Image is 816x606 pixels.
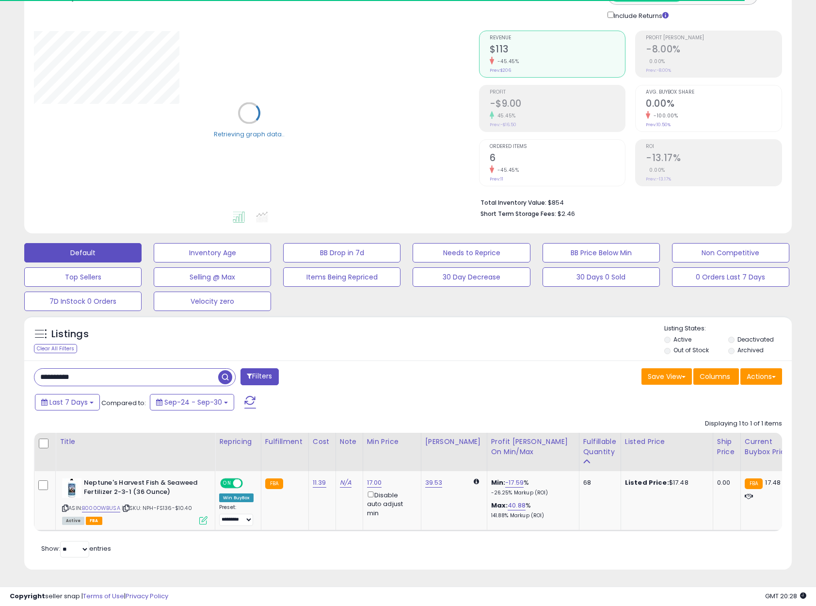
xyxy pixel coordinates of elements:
b: Neptune's Harvest Fish & Seaweed Fertilizer 2-3-1 (36 Ounce) [84,478,202,499]
div: Clear All Filters [34,344,77,353]
div: Retrieving graph data.. [214,130,285,138]
span: Ordered Items [490,144,625,149]
button: Non Competitive [672,243,789,262]
span: $2.46 [558,209,575,218]
h2: -8.00% [646,44,782,57]
div: $17.48 [625,478,705,487]
span: Last 7 Days [49,397,88,407]
div: Disable auto adjust min [367,490,414,518]
span: Profit [PERSON_NAME] [646,35,782,41]
small: 0.00% [646,166,665,174]
button: Actions [740,368,782,385]
button: Default [24,243,142,262]
span: All listings currently available for purchase on Amazon [62,517,84,525]
label: Out of Stock [673,346,709,354]
div: Repricing [219,437,257,447]
h5: Listings [51,328,89,341]
h2: -$9.00 [490,98,625,111]
b: Listed Price: [625,478,669,487]
small: FBA [265,478,283,489]
div: Fulfillment [265,437,304,447]
span: Compared to: [101,398,146,408]
div: [PERSON_NAME] [425,437,483,447]
div: Fulfillable Quantity [583,437,617,457]
small: Prev: -$16.50 [490,122,516,128]
small: -100.00% [650,112,678,119]
h2: 6 [490,152,625,165]
a: 39.53 [425,478,443,488]
label: Active [673,335,691,344]
button: 30 Days 0 Sold [543,267,660,287]
small: Prev: -13.17% [646,176,671,182]
span: ON [221,479,233,488]
span: FBA [86,517,102,525]
small: Prev: 11 [490,176,503,182]
a: -17.59 [505,478,524,488]
a: N/A [340,478,352,488]
button: 7D InStock 0 Orders [24,292,142,311]
div: Min Price [367,437,417,447]
p: 141.88% Markup (ROI) [491,512,572,519]
span: Show: entries [41,544,111,553]
a: B000OWBUSA [82,504,120,512]
button: Filters [240,368,278,385]
button: BB Drop in 7d [283,243,400,262]
b: Total Inventory Value: [480,198,546,207]
button: Velocity zero [154,292,271,311]
small: Prev: -8.00% [646,67,671,73]
label: Archived [737,346,764,354]
li: $854 [480,196,775,208]
button: Selling @ Max [154,267,271,287]
div: ASIN: [62,478,208,524]
p: Listing States: [664,324,792,333]
a: Privacy Policy [126,591,168,601]
span: Sep-24 - Sep-30 [164,397,222,407]
button: Inventory Age [154,243,271,262]
div: Win BuyBox [219,493,254,502]
small: Prev: 10.50% [646,122,671,128]
div: seller snap | | [10,592,168,601]
div: Note [340,437,359,447]
div: % [491,501,572,519]
a: 40.88 [508,501,526,510]
button: 0 Orders Last 7 Days [672,267,789,287]
a: Terms of Use [83,591,124,601]
b: Max: [491,501,508,510]
button: Save View [641,368,692,385]
button: Top Sellers [24,267,142,287]
label: Deactivated [737,335,774,344]
small: Prev: $206 [490,67,511,73]
button: Last 7 Days [35,394,100,410]
button: BB Price Below Min [543,243,660,262]
button: 30 Day Decrease [413,267,530,287]
img: 41HwQZMUwzL._SL40_.jpg [62,478,81,498]
button: Columns [693,368,739,385]
small: -45.45% [494,166,519,174]
small: 45.45% [494,112,516,119]
div: Title [60,437,211,447]
h2: $113 [490,44,625,57]
th: The percentage added to the cost of goods (COGS) that forms the calculator for Min & Max prices. [487,433,579,471]
span: | SKU: NPH-FS136-$10.40 [122,504,192,512]
div: Current Buybox Price [745,437,795,457]
b: Short Term Storage Fees: [480,210,556,218]
div: 0.00 [717,478,733,487]
h2: 0.00% [646,98,782,111]
span: 17.48 [765,478,781,487]
span: ROI [646,144,782,149]
button: Needs to Reprice [413,243,530,262]
span: 2025-10-8 20:28 GMT [765,591,806,601]
div: Listed Price [625,437,709,447]
div: % [491,478,572,496]
h2: -13.17% [646,152,782,165]
div: Include Returns [600,10,680,21]
div: Displaying 1 to 1 of 1 items [705,419,782,428]
small: -45.45% [494,58,519,65]
a: 17.00 [367,478,382,488]
span: Profit [490,90,625,95]
small: FBA [745,478,763,489]
span: Columns [700,372,730,381]
div: Profit [PERSON_NAME] on Min/Max [491,437,575,457]
a: 11.39 [313,478,326,488]
div: Ship Price [717,437,736,457]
